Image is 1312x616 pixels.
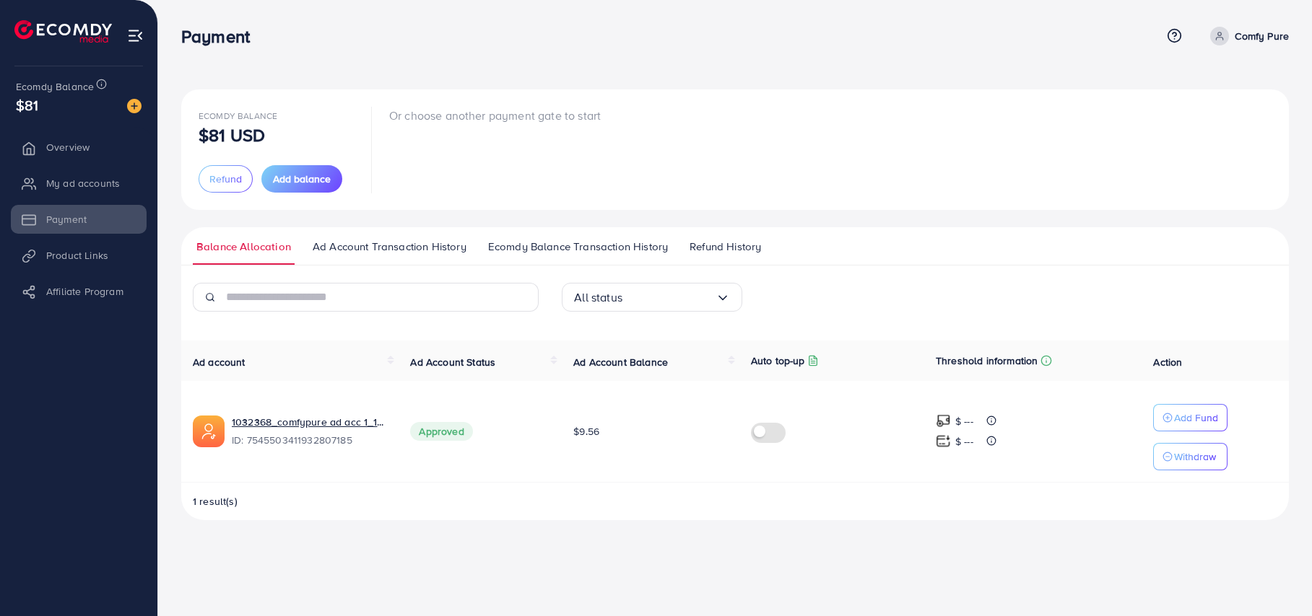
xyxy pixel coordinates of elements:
[16,94,38,115] span: $81
[14,20,112,43] img: logo
[562,283,742,312] div: Search for option
[196,239,291,255] span: Balance Allocation
[574,286,622,309] span: All status
[573,424,599,439] span: $9.56
[1153,404,1228,431] button: Add Fund
[410,355,495,369] span: Ad Account Status
[193,355,246,369] span: Ad account
[199,110,277,122] span: Ecomdy Balance
[751,352,805,369] p: Auto top-up
[209,172,242,186] span: Refund
[622,286,716,309] input: Search for option
[232,433,387,447] span: ID: 7545503411932807185
[193,415,225,447] img: ic-ads-acc.e4c84228.svg
[936,352,1038,369] p: Threshold information
[690,239,761,255] span: Refund History
[389,107,601,124] p: Or choose another payment gate to start
[1204,27,1289,45] a: Comfy Pure
[573,355,668,369] span: Ad Account Balance
[16,79,94,94] span: Ecomdy Balance
[1174,448,1216,465] p: Withdraw
[936,434,951,449] img: top-up amount
[1174,409,1218,426] p: Add Fund
[955,413,973,430] p: $ ---
[1153,355,1182,369] span: Action
[936,413,951,428] img: top-up amount
[261,165,342,193] button: Add balance
[1153,443,1228,470] button: Withdraw
[232,415,387,429] a: 1032368_comfypure ad acc 1_1756824427649
[313,239,466,255] span: Ad Account Transaction History
[232,415,387,448] div: <span class='underline'>1032368_comfypure ad acc 1_1756824427649</span></br>7545503411932807185
[410,422,472,441] span: Approved
[127,27,144,44] img: menu
[955,433,973,450] p: $ ---
[127,99,142,113] img: image
[1235,27,1289,45] p: Comfy Pure
[199,165,253,193] button: Refund
[488,239,668,255] span: Ecomdy Balance Transaction History
[181,26,261,47] h3: Payment
[199,126,265,144] p: $81 USD
[193,494,238,509] span: 1 result(s)
[273,172,331,186] span: Add balance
